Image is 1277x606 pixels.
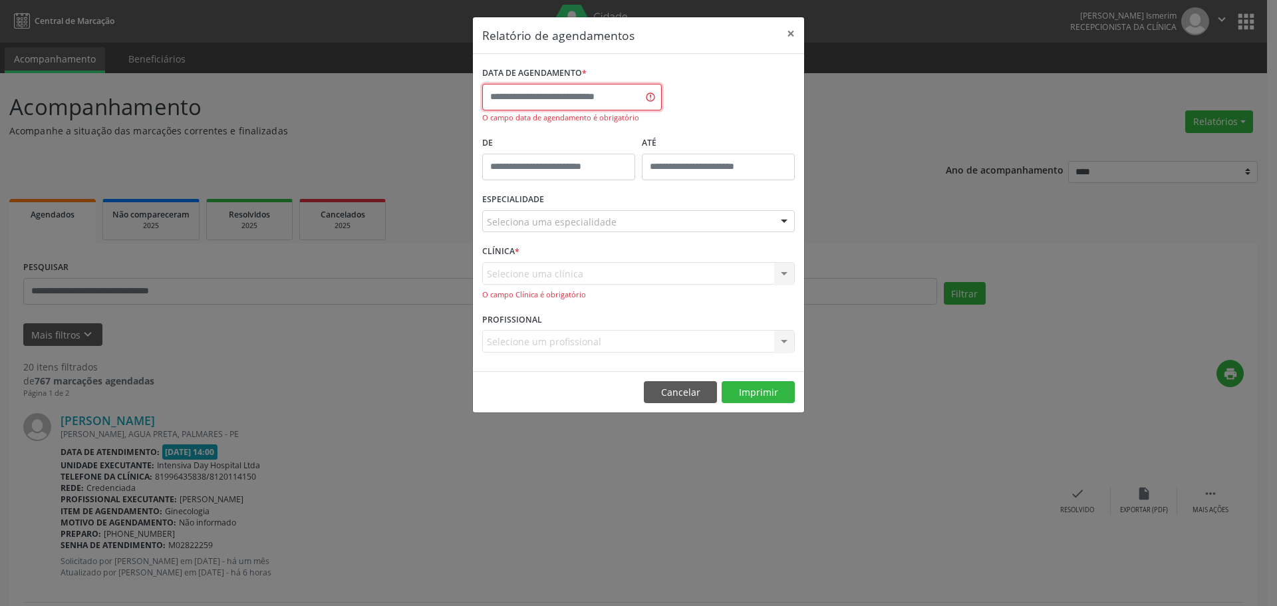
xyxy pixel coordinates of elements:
[642,133,795,154] label: ATÉ
[482,112,662,124] div: O campo data de agendamento é obrigatório
[482,190,544,210] label: ESPECIALIDADE
[482,27,635,44] h5: Relatório de agendamentos
[482,133,635,154] label: De
[644,381,717,404] button: Cancelar
[482,241,519,262] label: CLÍNICA
[778,17,804,50] button: Close
[482,289,795,301] div: O campo Clínica é obrigatório
[482,309,542,330] label: PROFISSIONAL
[722,381,795,404] button: Imprimir
[482,63,587,84] label: DATA DE AGENDAMENTO
[487,215,617,229] span: Seleciona uma especialidade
